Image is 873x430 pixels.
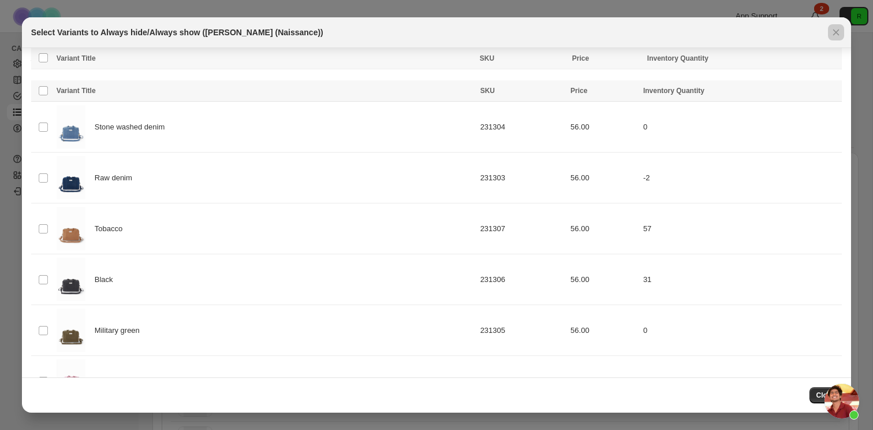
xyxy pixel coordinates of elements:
td: 0 [640,305,842,356]
img: N-Darcy-Kaki-01.jpg [57,309,85,352]
span: Stone washed denim [95,121,171,133]
td: 57 [640,203,842,254]
button: Close [828,24,844,40]
span: Tobacco [95,223,129,235]
span: SKU [480,87,495,95]
span: Military green [95,325,146,336]
button: Close [809,387,842,403]
img: N-Darcy-Denimclair-01.jpg [57,105,85,149]
img: N-Darcy-Denimbrut-01.jpg [57,156,85,199]
td: 231310 [477,356,567,407]
span: Inventory Quantity [643,87,704,95]
td: 231303 [477,153,567,203]
span: Price [570,87,587,95]
td: 56.00 [567,102,640,153]
span: Price [572,54,589,62]
span: SKU [480,54,494,62]
td: 231305 [477,305,567,356]
div: Ouvrir le chat [824,384,859,418]
span: Black [95,274,120,286]
span: Raw denim [95,172,139,184]
td: 56.00 [567,305,640,356]
td: 56.00 [567,203,640,254]
td: 56.00 [567,356,640,407]
h2: Select Variants to Always hide/Always show ([PERSON_NAME] (Naissance)) [31,27,323,38]
span: Bois de rose [95,376,143,387]
td: 56.00 [567,153,640,203]
td: 0 [640,102,842,153]
td: 231306 [477,254,567,305]
img: N-Darcy-Bois-de-rose-01.jpg [57,359,85,403]
img: N-Darcy-Tobacco-01.jpg [57,207,85,250]
span: Close [816,391,835,400]
td: 231304 [477,102,567,153]
span: Inventory Quantity [647,54,708,62]
td: 56.00 [567,254,640,305]
span: Variant Title [57,54,96,62]
td: 31 [640,254,842,305]
span: Variant Title [57,87,96,95]
td: -2 [640,153,842,203]
img: N-Darcy-Noir-01.jpg [57,258,85,301]
td: 24 [640,356,842,407]
td: 231307 [477,203,567,254]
